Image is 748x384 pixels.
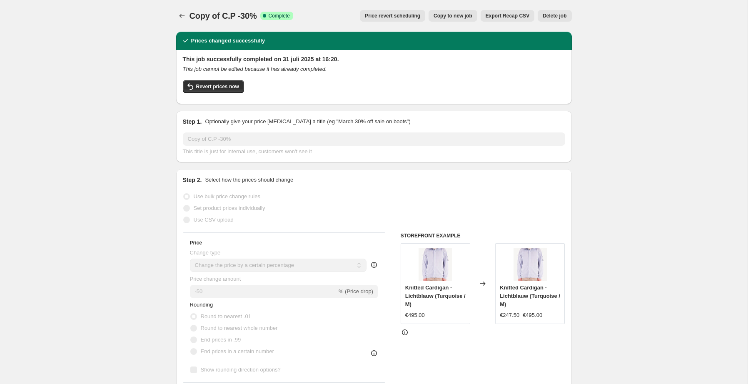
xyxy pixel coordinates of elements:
[201,313,251,319] span: Round to nearest .01
[405,311,425,319] div: €495.00
[201,325,278,331] span: Round to nearest whole number
[194,193,260,199] span: Use bulk price change rules
[429,10,477,22] button: Copy to new job
[176,10,188,22] button: Price change jobs
[201,337,241,343] span: End prices in .99
[370,261,378,269] div: help
[205,176,293,184] p: Select how the prices should change
[190,249,221,256] span: Change type
[194,205,265,211] span: Set product prices individually
[194,217,234,223] span: Use CSV upload
[486,12,529,19] span: Export Recap CSV
[523,311,542,319] strike: €495.00
[183,66,327,72] i: This job cannot be edited because it has already completed.
[190,302,213,308] span: Rounding
[183,55,565,63] h2: This job successfully completed on 31 juli 2025 at 16:20.
[183,176,202,184] h2: Step 2.
[190,285,337,298] input: -15
[514,248,547,281] img: 13-03-2-167-Photoroom_80x.webp
[269,12,290,19] span: Complete
[339,288,373,294] span: % (Price drop)
[190,276,241,282] span: Price change amount
[500,311,519,319] div: €247.50
[189,11,257,20] span: Copy of C.P -30%
[190,239,202,246] h3: Price
[434,12,472,19] span: Copy to new job
[201,348,274,354] span: End prices in a certain number
[183,132,565,146] input: 30% off holiday sale
[543,12,566,19] span: Delete job
[481,10,534,22] button: Export Recap CSV
[183,148,312,155] span: This title is just for internal use, customers won't see it
[405,284,466,307] span: Knitted Cardigan - Lichtblauw (Turquoise / M)
[401,232,565,239] h6: STOREFRONT EXAMPLE
[191,37,265,45] h2: Prices changed successfully
[360,10,425,22] button: Price revert scheduling
[183,117,202,126] h2: Step 1.
[205,117,410,126] p: Optionally give your price [MEDICAL_DATA] a title (eg "March 30% off sale on boots")
[183,80,244,93] button: Revert prices now
[365,12,420,19] span: Price revert scheduling
[201,367,281,373] span: Show rounding direction options?
[419,248,452,281] img: 13-03-2-167-Photoroom_80x.webp
[500,284,560,307] span: Knitted Cardigan - Lichtblauw (Turquoise / M)
[538,10,571,22] button: Delete job
[196,83,239,90] span: Revert prices now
